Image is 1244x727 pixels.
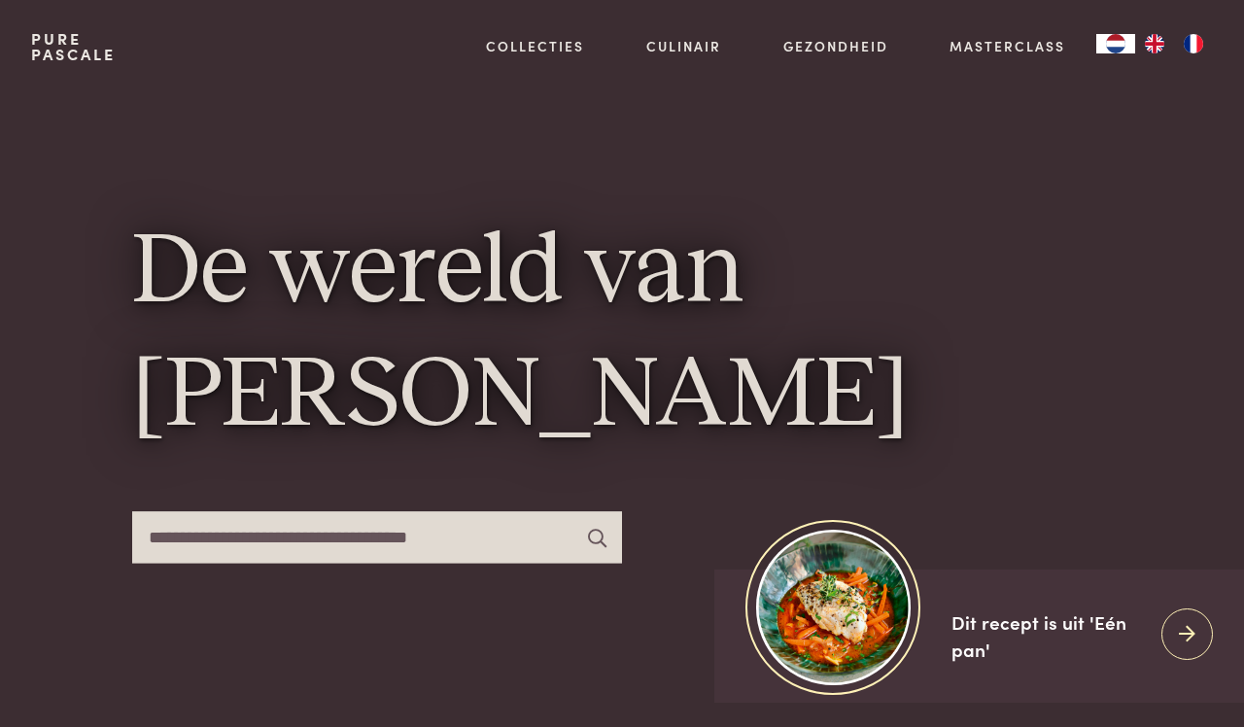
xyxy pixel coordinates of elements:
a: https://admin.purepascale.com/wp-content/uploads/2025/08/home_recept_link.jpg Dit recept is uit '... [714,570,1244,703]
a: Culinair [646,36,721,56]
img: https://admin.purepascale.com/wp-content/uploads/2025/08/home_recept_link.jpg [756,530,911,684]
a: NL [1096,34,1135,53]
a: Masterclass [950,36,1065,56]
a: FR [1174,34,1213,53]
a: EN [1135,34,1174,53]
a: Collecties [486,36,584,56]
ul: Language list [1135,34,1213,53]
div: Dit recept is uit 'Eén pan' [951,608,1146,664]
div: Language [1096,34,1135,53]
aside: Language selected: Nederlands [1096,34,1213,53]
h1: De wereld van [PERSON_NAME] [132,212,1112,460]
a: PurePascale [31,31,116,62]
a: Gezondheid [783,36,888,56]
